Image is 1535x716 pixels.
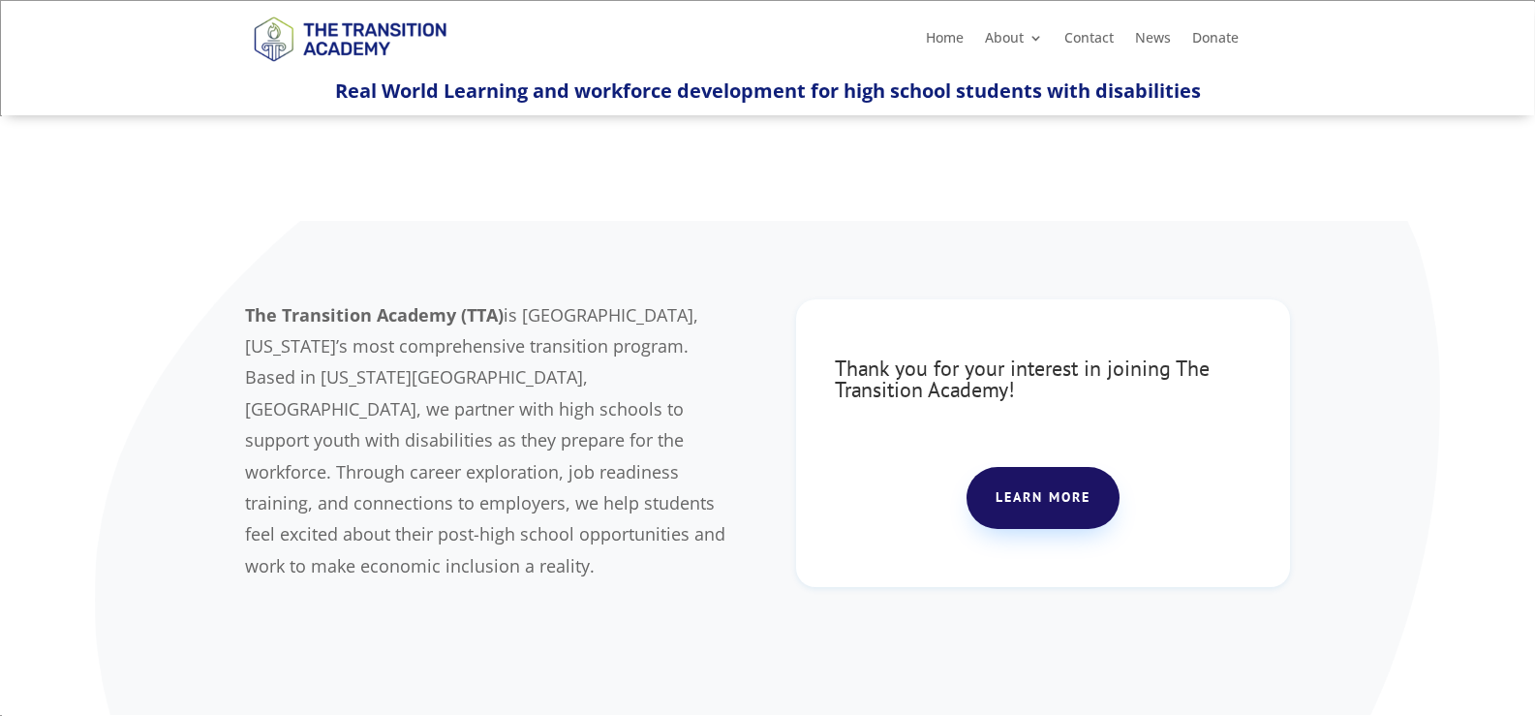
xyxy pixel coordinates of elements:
[245,303,504,327] b: The Transition Academy (TTA)
[245,58,454,77] a: Logo-Noticias
[967,467,1120,529] a: Learn more
[1064,31,1114,52] a: Contact
[245,4,454,73] img: TTA Brand_TTA Primary Logo_Horizontal_Light BG
[926,31,964,52] a: Home
[985,31,1043,52] a: About
[245,303,725,577] span: is [GEOGRAPHIC_DATA], [US_STATE]’s most comprehensive transition program. Based in [US_STATE][GEO...
[835,355,1210,403] span: Thank you for your interest in joining The Transition Academy!
[1135,31,1171,52] a: News
[335,78,1201,104] span: Real World Learning and workforce development for high school students with disabilities
[1192,31,1239,52] a: Donate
